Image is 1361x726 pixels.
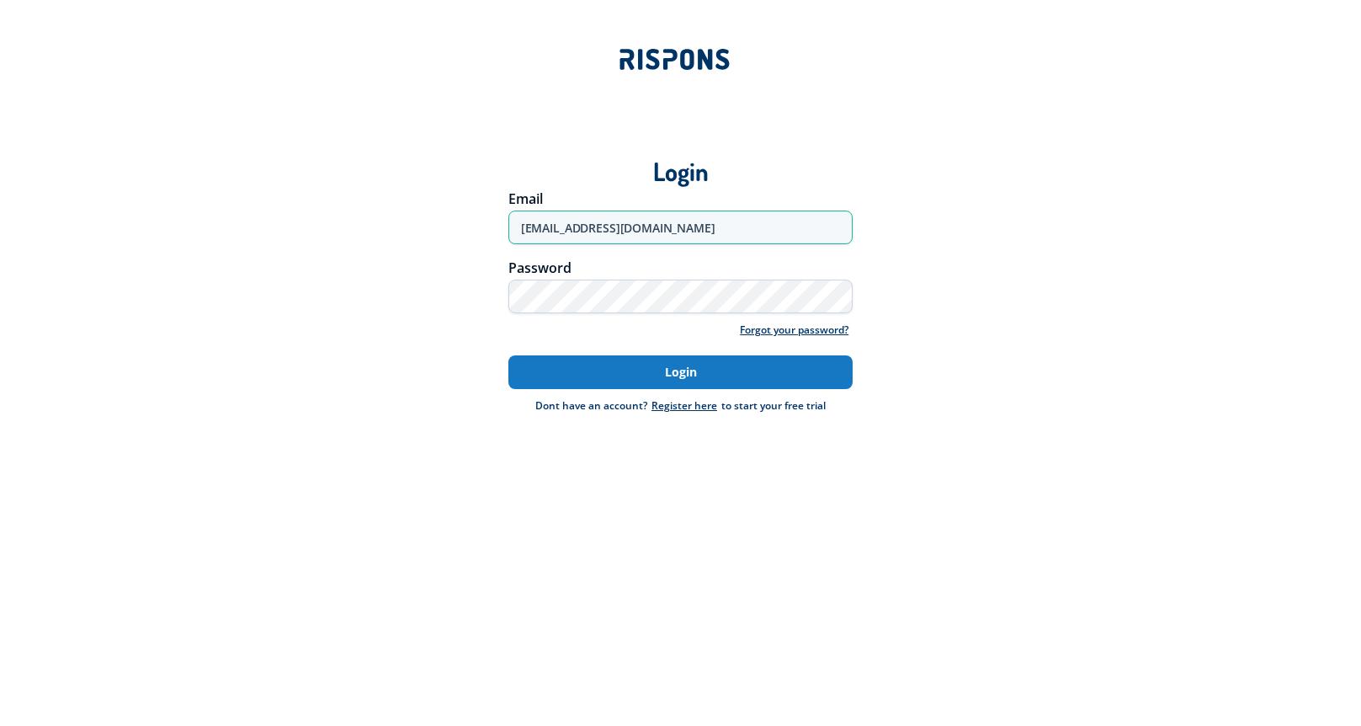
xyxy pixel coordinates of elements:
div: Email [508,192,853,206]
div: Password [508,261,853,275]
input: Enter your email [508,211,853,244]
a: Register here [647,398,721,413]
a: Forgot your password? [736,322,853,339]
div: to start your free trial [647,398,826,414]
div: Dont have an account? [535,398,647,414]
button: Login [508,355,853,389]
div: Login [104,130,1258,188]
